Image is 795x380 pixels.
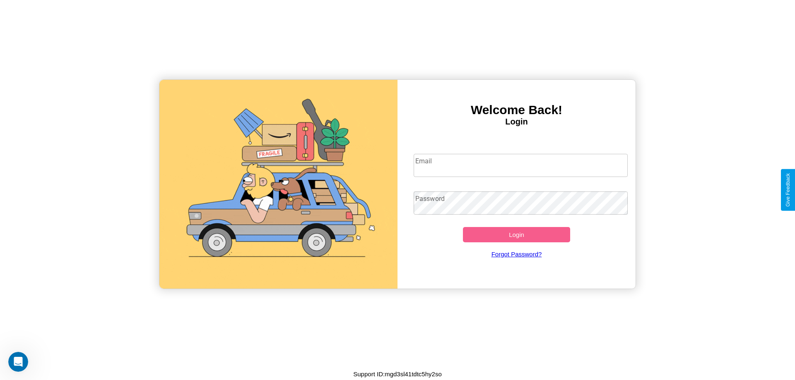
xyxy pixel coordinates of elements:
div: Give Feedback [785,173,791,207]
p: Support ID: mgd3sl41tdtc5hy2so [353,368,441,380]
button: Login [463,227,570,242]
img: gif [159,80,397,289]
h3: Welcome Back! [397,103,636,117]
iframe: Intercom live chat [8,352,28,372]
h4: Login [397,117,636,127]
a: Forgot Password? [410,242,624,266]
